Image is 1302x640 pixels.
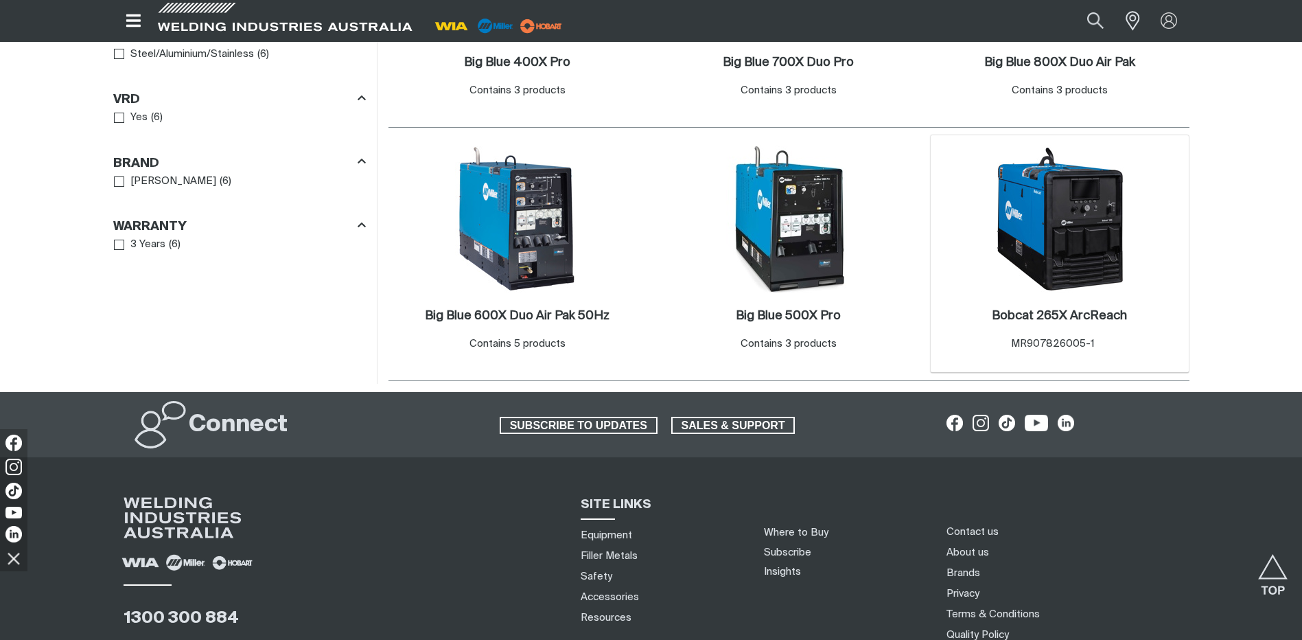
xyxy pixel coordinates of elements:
h3: Brand [113,156,159,172]
div: Warranty [113,217,366,236]
span: ( 6 ) [220,174,231,190]
h3: Warranty [113,219,187,235]
a: Safety [581,569,612,584]
a: Bobcat 265X ArcReach [992,308,1127,324]
a: About us [946,545,989,560]
div: Contains 3 products [469,83,566,99]
ul: VRD [114,108,365,127]
a: Terms & Conditions [946,607,1040,621]
img: Big Blue 500X Pro [715,146,862,293]
ul: Warranty [114,236,365,254]
span: SUBSCRIBE TO UPDATES [501,417,656,435]
img: Instagram [5,459,22,475]
a: Accessories [581,590,639,604]
a: [PERSON_NAME] [114,172,217,191]
h2: Big Blue 400X Pro [464,56,570,69]
h3: VRD [113,92,140,108]
img: miller [516,16,566,36]
a: Big Blue 500X Pro [736,308,841,324]
a: Steel/Aluminium/Stainless [114,45,255,64]
span: SALES & SUPPORT [673,417,794,435]
a: Big Blue 400X Pro [464,55,570,71]
h2: Big Blue 500X Pro [736,310,841,322]
img: YouTube [5,507,22,518]
a: miller [516,21,566,31]
a: 1300 300 884 [124,610,239,626]
span: SITE LINKS [581,499,651,511]
a: 3 Years [114,236,166,254]
span: Yes [130,110,148,126]
h2: Big Blue 800X Duo Air Pak [984,56,1135,69]
a: Brands [946,566,980,580]
button: Search products [1072,5,1119,36]
div: VRD [113,90,366,108]
span: ( 6 ) [169,237,181,253]
img: hide socials [2,547,25,570]
a: Contact us [946,525,999,539]
img: Bobcat 265X ArcReach [986,146,1133,293]
div: Contains 3 products [741,336,837,352]
span: ( 6 ) [257,47,269,62]
img: Big Blue 600X Duo Air Pak 50Hz [444,146,591,293]
a: Resources [581,610,631,625]
h2: Bobcat 265X ArcReach [992,310,1127,322]
span: [PERSON_NAME] [130,174,216,190]
span: ( 6 ) [151,110,163,126]
h2: Connect [189,410,288,440]
img: TikTok [5,483,22,499]
a: Yes [114,108,148,127]
img: LinkedIn [5,526,22,542]
a: Equipment [581,528,632,542]
a: Big Blue 600X Duo Air Pak 50Hz [425,308,609,324]
span: MR907826005-1 [1011,339,1095,349]
button: Scroll to top [1257,554,1288,585]
div: Contains 3 products [741,83,837,99]
h2: Big Blue 600X Duo Air Pak 50Hz [425,310,609,322]
span: 3 Years [130,237,165,253]
a: Insights [764,567,801,577]
input: Product name or item number... [1054,5,1118,36]
a: Big Blue 700X Duo Pro [723,55,854,71]
ul: Brand [114,172,365,191]
nav: Sitemap [576,525,747,628]
ul: Weldable Materials [114,45,365,64]
a: SALES & SUPPORT [671,417,795,435]
a: SUBSCRIBE TO UPDATES [500,417,658,435]
span: Steel/Aluminium/Stainless [130,47,254,62]
a: Privacy [946,586,979,601]
h2: Big Blue 700X Duo Pro [723,56,854,69]
div: Brand [113,153,366,172]
a: Big Blue 800X Duo Air Pak [984,55,1135,71]
div: Contains 3 products [1012,83,1108,99]
a: Where to Buy [764,527,828,538]
a: Filler Metals [581,549,638,563]
img: Facebook [5,435,22,451]
a: Subscribe [764,547,811,558]
div: Contains 5 products [469,336,566,352]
